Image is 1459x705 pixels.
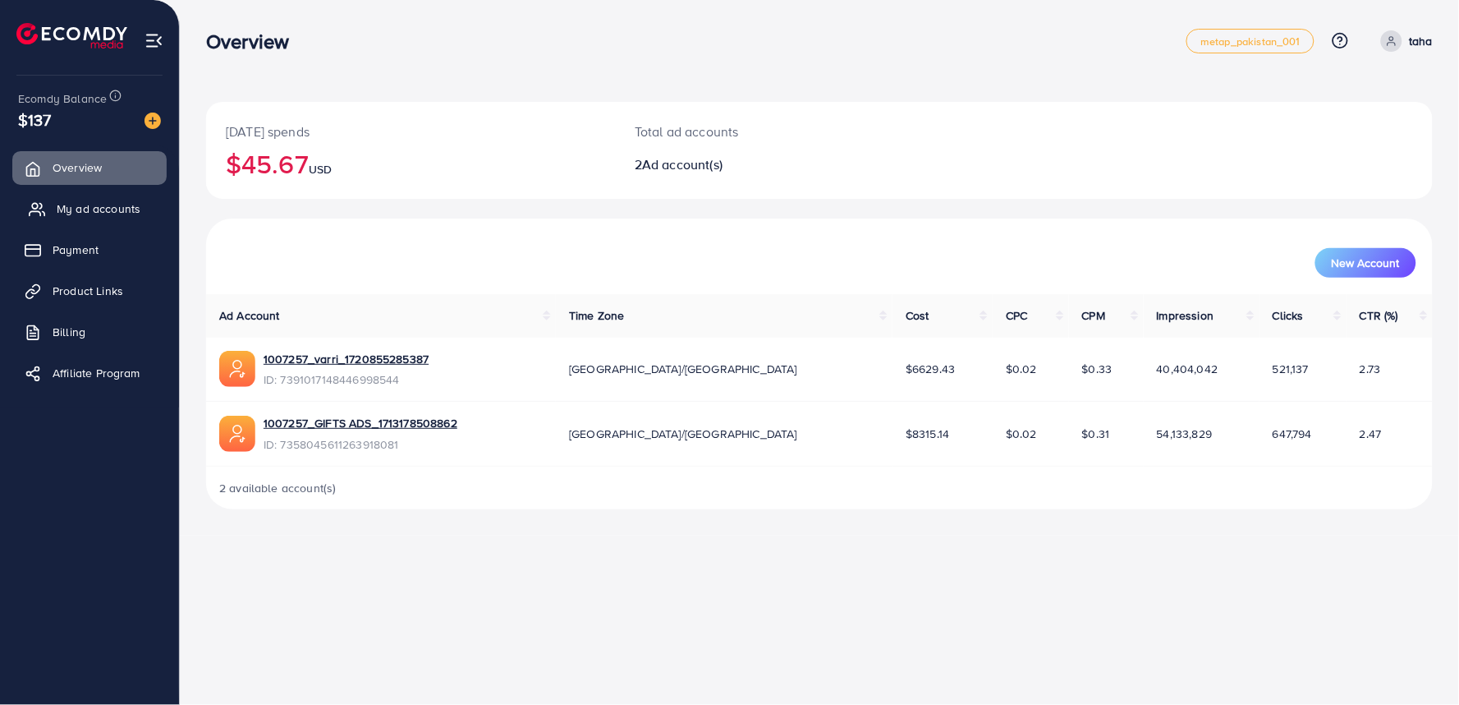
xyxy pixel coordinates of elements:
[264,415,457,431] a: 1007257_GIFTS ADS_1713178508862
[145,31,163,50] img: menu
[1006,426,1037,442] span: $0.02
[569,307,624,324] span: Time Zone
[18,108,52,131] span: $137
[1006,361,1037,377] span: $0.02
[1315,248,1416,278] button: New Account
[1360,307,1398,324] span: CTR (%)
[1157,426,1213,442] span: 54,133,829
[226,122,595,141] p: [DATE] spends
[1374,30,1433,52] a: taha
[1006,307,1027,324] span: CPC
[53,242,99,258] span: Payment
[309,161,332,177] span: USD
[1389,631,1447,693] iframe: Chat
[1332,257,1400,269] span: New Account
[1082,307,1105,324] span: CPM
[635,122,902,141] p: Total ad accounts
[1273,426,1312,442] span: 647,794
[1082,426,1110,442] span: $0.31
[1273,307,1304,324] span: Clicks
[12,151,167,184] a: Overview
[53,159,102,176] span: Overview
[12,274,167,307] a: Product Links
[53,365,140,381] span: Affiliate Program
[906,361,955,377] span: $6629.43
[1360,426,1382,442] span: 2.47
[1409,31,1433,51] p: taha
[12,192,167,225] a: My ad accounts
[1186,29,1314,53] a: metap_pakistan_001
[264,436,457,453] span: ID: 7358045611263918081
[569,426,797,442] span: [GEOGRAPHIC_DATA]/[GEOGRAPHIC_DATA]
[226,148,595,179] h2: $45.67
[219,416,255,452] img: ic-ads-acc.e4c84228.svg
[219,307,280,324] span: Ad Account
[1157,307,1214,324] span: Impression
[219,480,337,496] span: 2 available account(s)
[264,351,429,367] a: 1007257_varri_1720855285387
[12,316,167,348] a: Billing
[57,200,140,217] span: My ad accounts
[145,113,161,129] img: image
[18,90,107,107] span: Ecomdy Balance
[906,426,949,442] span: $8315.14
[16,23,127,48] img: logo
[219,351,255,387] img: ic-ads-acc.e4c84228.svg
[635,157,902,173] h2: 2
[1082,361,1113,377] span: $0.33
[642,155,723,173] span: Ad account(s)
[264,371,429,388] span: ID: 7391017148446998544
[206,30,302,53] h3: Overview
[1200,36,1301,47] span: metap_pakistan_001
[569,361,797,377] span: [GEOGRAPHIC_DATA]/[GEOGRAPHIC_DATA]
[53,283,123,299] span: Product Links
[1157,361,1218,377] span: 40,404,042
[906,307,929,324] span: Cost
[12,357,167,389] a: Affiliate Program
[1360,361,1381,377] span: 2.73
[53,324,85,340] span: Billing
[1273,361,1309,377] span: 521,137
[12,233,167,266] a: Payment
